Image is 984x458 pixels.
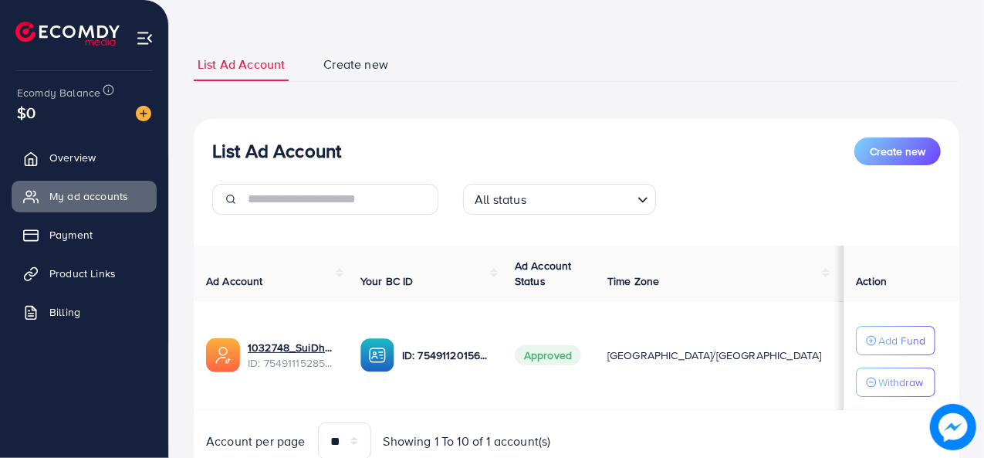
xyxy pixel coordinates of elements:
img: image [930,404,976,450]
p: Add Fund [878,331,925,350]
button: Withdraw [856,368,935,397]
span: Overview [49,150,96,165]
p: ID: 7549112015634153473 [402,346,490,365]
p: Withdraw [878,373,923,392]
span: Create new [870,144,925,159]
img: image [136,106,151,121]
img: logo [15,22,120,46]
span: My ad accounts [49,188,128,204]
span: Approved [515,345,581,365]
span: Payment [49,227,93,243]
a: My ad accounts [12,181,157,212]
span: Billing [49,304,80,320]
span: ID: 7549111528532967442 [248,355,336,371]
span: [GEOGRAPHIC_DATA]/[GEOGRAPHIC_DATA] [607,348,822,363]
span: Ecomdy Balance [17,85,100,100]
span: $0 [17,101,36,124]
a: Billing [12,297,157,327]
span: Create new [323,56,388,73]
span: Showing 1 To 10 of 1 account(s) [384,433,551,450]
a: 1032748_SuiDhagaResham_1757664651001 [248,340,336,355]
span: Account per page [206,433,306,450]
a: Overview [12,142,157,173]
span: Ad Account Status [515,258,572,289]
h3: List Ad Account [212,140,341,162]
button: Add Fund [856,326,935,355]
span: Product Links [49,266,116,281]
span: Action [856,273,887,289]
span: List Ad Account [198,56,285,73]
img: ic-ba-acc.ded83a64.svg [360,338,394,372]
img: menu [136,29,154,47]
img: ic-ads-acc.e4c84228.svg [206,338,240,372]
span: Ad Account [206,273,263,289]
a: Payment [12,219,157,250]
div: Search for option [463,184,656,215]
span: All status [472,188,529,211]
input: Search for option [531,185,631,211]
span: Your BC ID [360,273,414,289]
div: <span class='underline'>1032748_SuiDhagaResham_1757664651001</span></br>7549111528532967442 [248,340,336,371]
button: Create new [854,137,941,165]
a: Product Links [12,258,157,289]
span: Time Zone [607,273,659,289]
